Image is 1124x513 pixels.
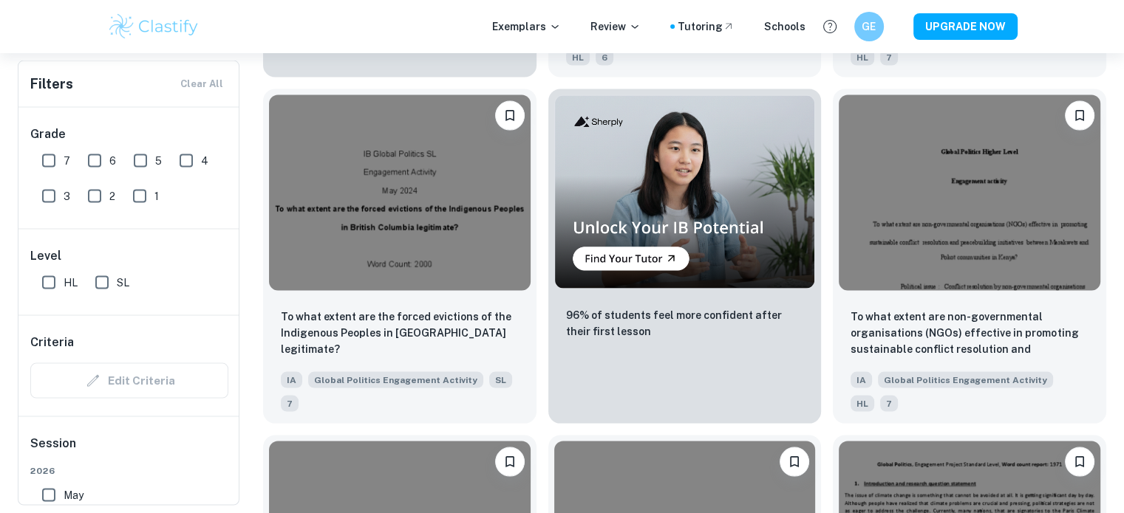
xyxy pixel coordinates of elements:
[64,188,70,204] span: 3
[851,49,874,66] span: HL
[913,13,1018,40] button: UPGRADE NOW
[281,309,519,357] p: To what extent are the forced evictions of the Indigenous Peoples in British Columbia legitimate?
[155,153,162,169] span: 5
[1065,101,1094,131] button: Bookmark
[833,89,1106,424] a: BookmarkTo what extent are non-governmental organisations (NGOs) effective in promoting sustainab...
[30,334,74,351] h6: Criteria
[678,18,735,35] a: Tutoring
[489,372,512,388] span: SL
[548,89,822,424] a: Thumbnail96% of students feel more confident after their first lesson
[554,95,816,289] img: Thumbnail
[851,396,874,412] span: HL
[30,74,73,94] h6: Filters
[854,12,884,41] button: GE
[839,95,1100,291] img: Global Politics Engagement Activity IA example thumbnail: To what extent are non-governmental orga
[860,18,877,35] h6: GE
[64,153,70,169] span: 7
[308,372,483,388] span: Global Politics Engagement Activity
[566,49,590,66] span: HL
[64,275,78,291] span: HL
[495,101,525,131] button: Bookmark
[764,18,805,35] a: Schools
[30,464,228,478] span: 2026
[1065,447,1094,477] button: Bookmark
[851,372,872,388] span: IA
[492,18,561,35] p: Exemplars
[495,447,525,477] button: Bookmark
[780,447,809,477] button: Bookmark
[817,14,842,39] button: Help and Feedback
[880,396,898,412] span: 7
[117,275,129,291] span: SL
[109,188,115,204] span: 2
[851,309,1089,359] p: To what extent are non-governmental organisations (NGOs) effective in promoting sustainable confl...
[30,125,228,143] h6: Grade
[596,49,613,66] span: 6
[281,372,302,388] span: IA
[566,307,804,340] p: 96% of students feel more confident after their first lesson
[269,95,531,291] img: Global Politics Engagement Activity IA example thumbnail: To what extent are the forced evictions
[109,153,116,169] span: 6
[880,49,898,66] span: 7
[64,487,84,503] span: May
[878,372,1053,388] span: Global Politics Engagement Activity
[107,12,201,41] img: Clastify logo
[201,153,208,169] span: 4
[30,363,228,399] div: Criteria filters are unavailable when searching by topic
[281,396,299,412] span: 7
[154,188,159,204] span: 1
[263,89,537,424] a: BookmarkTo what extent are the forced evictions of the Indigenous Peoples in British Columbia leg...
[30,247,228,265] h6: Level
[30,435,228,464] h6: Session
[590,18,641,35] p: Review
